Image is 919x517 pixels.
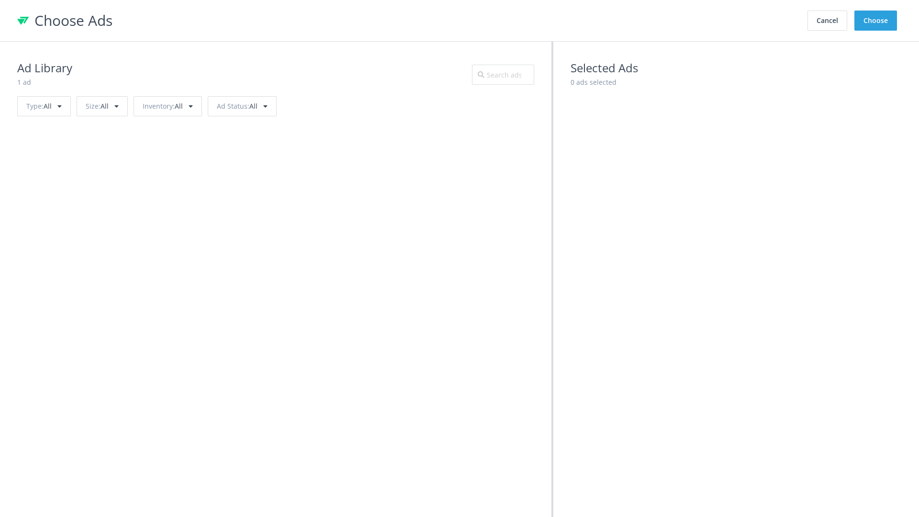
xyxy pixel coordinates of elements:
[77,96,128,116] div: All
[17,15,29,26] div: RollWorks
[208,96,277,116] div: All
[217,101,249,111] span: Ad Status :
[17,59,72,77] h2: Ad Library
[854,11,897,31] button: Choose
[17,78,31,87] span: 1 ad
[17,96,71,116] div: All
[26,101,44,111] span: Type :
[134,96,202,116] div: All
[34,9,805,32] h1: Choose Ads
[571,78,616,87] span: 0 ads selected
[24,7,44,15] span: Help
[472,65,534,85] input: Search ads
[807,11,847,31] button: Cancel
[86,101,101,111] span: Size :
[143,101,175,111] span: Inventory :
[571,59,902,77] h2: Selected Ads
